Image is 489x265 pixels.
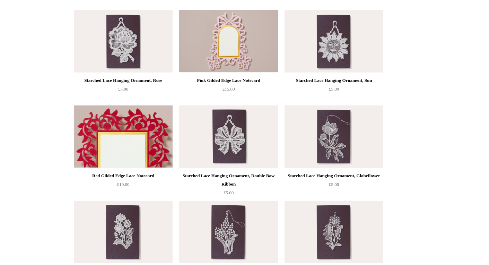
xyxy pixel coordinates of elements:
[118,86,128,92] span: £5.00
[329,86,339,92] span: £5.00
[179,201,278,263] img: Starched Lace Hanging Ornament, Grape Hyacinth
[285,201,383,263] a: Starched Lace Hanging Ornament, Dandelion Starched Lace Hanging Ornament, Dandelion
[179,10,278,72] img: Pink Gilded Edge Lace Notecard
[224,190,234,195] span: £5.00
[74,105,173,168] img: Red Gilded Edge Lace Notecard
[179,201,278,263] a: Starched Lace Hanging Ornament, Grape Hyacinth Starched Lace Hanging Ornament, Grape Hyacinth
[74,201,173,263] a: Starched Lace Hanging Ornament, Clover Starched Lace Hanging Ornament, Clover
[179,10,278,72] a: Pink Gilded Edge Lace Notecard Pink Gilded Edge Lace Notecard
[179,105,278,168] a: Starched Lace Hanging Ornament, Double Bow Ribbon Starched Lace Hanging Ornament, Double Bow Ribbon
[285,10,383,72] img: Starched Lace Hanging Ornament, Sun
[179,105,278,168] img: Starched Lace Hanging Ornament, Double Bow Ribbon
[74,10,173,72] a: Starched Lace Hanging Ornament, Rose Starched Lace Hanging Ornament, Rose
[285,105,383,168] a: Starched Lace Hanging Ornament, Globeflower Starched Lace Hanging Ornament, Globeflower
[286,172,381,180] div: Starched Lace Hanging Ornament, Globeflower
[181,76,276,85] div: Pink Gilded Edge Lace Notecard
[74,10,173,72] img: Starched Lace Hanging Ornament, Rose
[179,172,278,200] a: Starched Lace Hanging Ornament, Double Bow Ribbon £5.00
[74,76,173,105] a: Starched Lace Hanging Ornament, Rose £5.00
[285,105,383,168] img: Starched Lace Hanging Ornament, Globeflower
[181,172,276,188] div: Starched Lace Hanging Ornament, Double Bow Ribbon
[285,201,383,263] img: Starched Lace Hanging Ornament, Dandelion
[222,86,235,92] span: £15.00
[76,172,171,180] div: Red Gilded Edge Lace Notecard
[285,172,383,200] a: Starched Lace Hanging Ornament, Globeflower £5.00
[286,76,381,85] div: Starched Lace Hanging Ornament, Sun
[285,10,383,72] a: Starched Lace Hanging Ornament, Sun Starched Lace Hanging Ornament, Sun
[76,76,171,85] div: Starched Lace Hanging Ornament, Rose
[179,76,278,105] a: Pink Gilded Edge Lace Notecard £15.00
[74,172,173,200] a: Red Gilded Edge Lace Notecard £10.00
[74,201,173,263] img: Starched Lace Hanging Ornament, Clover
[74,105,173,168] a: Red Gilded Edge Lace Notecard Red Gilded Edge Lace Notecard
[117,182,130,187] span: £10.00
[285,76,383,105] a: Starched Lace Hanging Ornament, Sun £5.00
[329,182,339,187] span: £5.00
